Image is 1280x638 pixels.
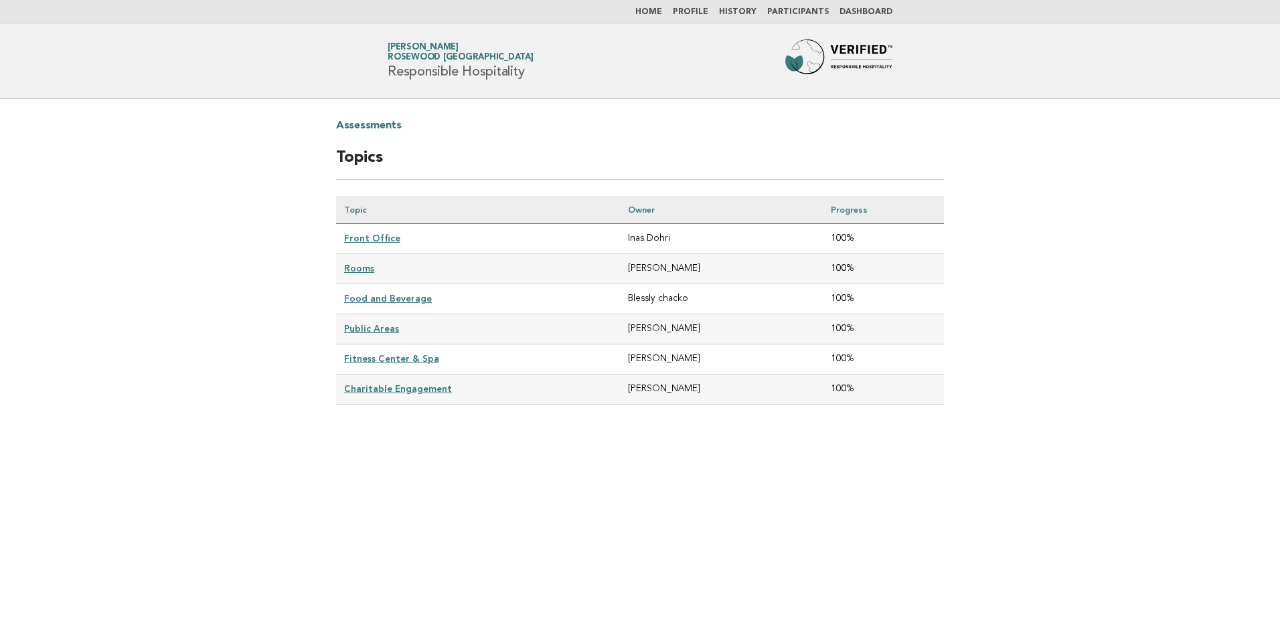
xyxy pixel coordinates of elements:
span: Rosewood [GEOGRAPHIC_DATA] [388,54,534,62]
a: Fitness Center & Spa [344,353,439,364]
td: [PERSON_NAME] [620,375,823,405]
a: [PERSON_NAME]Rosewood [GEOGRAPHIC_DATA] [388,43,534,62]
h2: Topics [336,147,944,180]
img: Forbes Travel Guide [785,39,892,82]
td: 100% [823,254,944,284]
a: Participants [767,8,829,16]
th: Owner [620,196,823,224]
a: History [719,8,756,16]
td: [PERSON_NAME] [620,314,823,344]
td: 100% [823,314,944,344]
a: Front Office [344,233,400,243]
td: [PERSON_NAME] [620,344,823,375]
a: Assessments [336,115,402,136]
th: Topic [336,196,620,224]
a: Charitable Engagement [344,383,452,394]
a: Profile [673,8,708,16]
td: Blessly chacko [620,284,823,314]
td: 100% [823,344,944,375]
td: 100% [823,375,944,405]
a: Home [635,8,662,16]
a: Food and Beverage [344,293,432,304]
td: [PERSON_NAME] [620,254,823,284]
td: 100% [823,284,944,314]
a: Public Areas [344,323,399,334]
td: Inas Dohri [620,224,823,254]
td: 100% [823,224,944,254]
th: Progress [823,196,944,224]
a: Rooms [344,263,374,274]
a: Dashboard [839,8,892,16]
h1: Responsible Hospitality [388,43,534,78]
